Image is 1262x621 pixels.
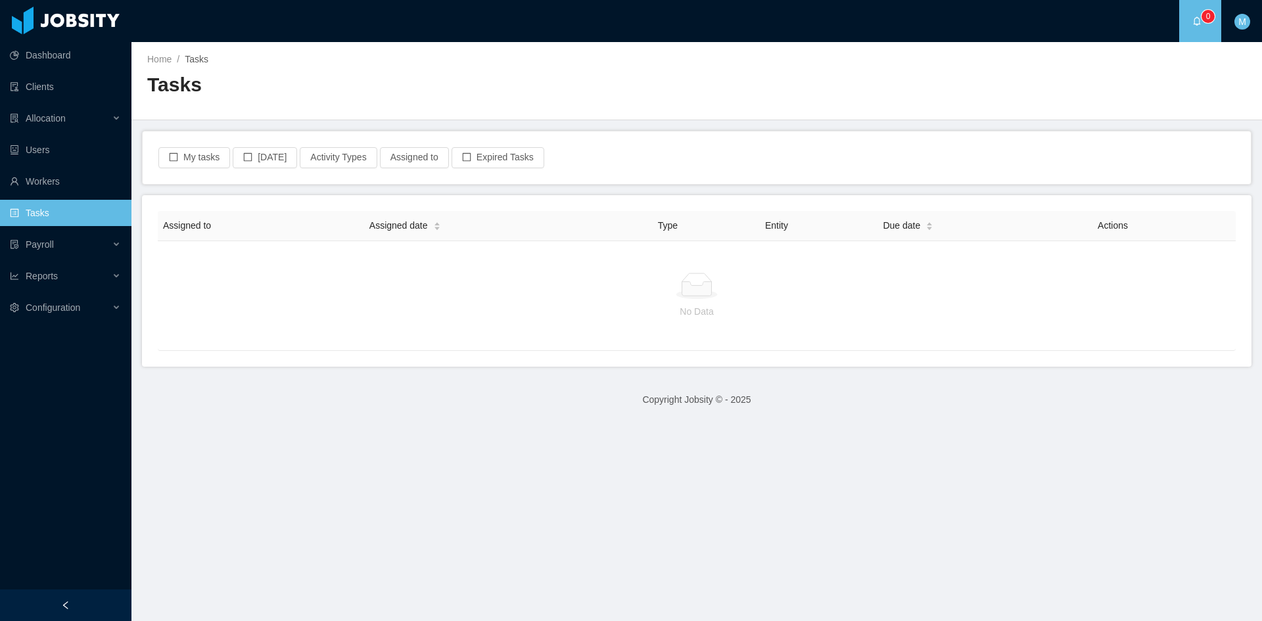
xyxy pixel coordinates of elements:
span: Tasks [185,54,208,64]
span: / [177,54,179,64]
i: icon: caret-up [926,220,933,224]
button: Assigned to [380,147,449,168]
p: No Data [168,304,1225,319]
span: Entity [765,220,788,231]
span: Assigned to [163,220,211,231]
i: icon: bell [1192,16,1202,26]
div: Sort [433,220,441,229]
a: icon: profileTasks [10,200,121,226]
span: Actions [1098,220,1128,231]
footer: Copyright Jobsity © - 2025 [131,377,1262,423]
button: icon: borderMy tasks [158,147,230,168]
button: icon: borderExpired Tasks [452,147,544,168]
a: icon: userWorkers [10,168,121,195]
div: Sort [925,220,933,229]
span: Payroll [26,239,54,250]
span: Configuration [26,302,80,313]
sup: 0 [1202,10,1215,23]
a: icon: robotUsers [10,137,121,163]
button: icon: border[DATE] [233,147,297,168]
span: Assigned date [369,219,428,233]
i: icon: solution [10,114,19,123]
i: icon: file-protect [10,240,19,249]
i: icon: caret-down [433,225,440,229]
span: Due date [883,219,920,233]
i: icon: line-chart [10,271,19,281]
button: Activity Types [300,147,377,168]
i: icon: caret-up [433,220,440,224]
a: Home [147,54,172,64]
span: Reports [26,271,58,281]
span: Type [658,220,678,231]
span: M [1238,14,1246,30]
i: icon: caret-down [926,225,933,229]
i: icon: setting [10,303,19,312]
h2: Tasks [147,72,697,99]
span: Allocation [26,113,66,124]
a: icon: pie-chartDashboard [10,42,121,68]
a: icon: auditClients [10,74,121,100]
